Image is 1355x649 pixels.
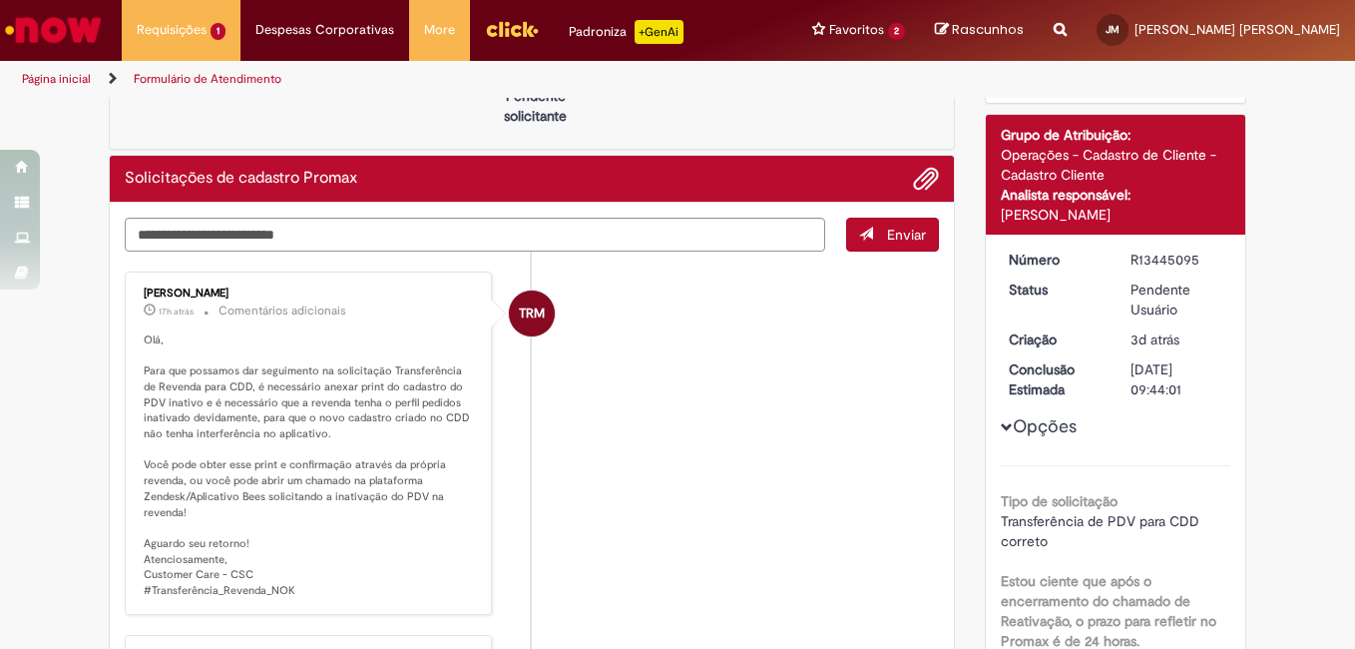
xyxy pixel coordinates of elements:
[219,303,346,320] small: Comentários adicionais
[424,20,455,40] span: More
[144,288,476,300] div: [PERSON_NAME]
[211,23,226,40] span: 1
[487,86,584,126] p: Pendente solicitante
[994,280,1117,300] dt: Status
[137,20,207,40] span: Requisições
[1130,280,1223,320] div: Pendente Usuário
[125,218,825,252] textarea: Digite sua mensagem aqui...
[1130,330,1179,348] time: 25/08/2025 15:43:51
[887,226,926,244] span: Enviar
[1130,250,1223,270] div: R13445095
[888,23,905,40] span: 2
[1130,330,1179,348] span: 3d atrás
[1001,205,1231,225] div: [PERSON_NAME]
[994,250,1117,270] dt: Número
[994,359,1117,399] dt: Conclusão Estimada
[1001,512,1203,550] span: Transferência de PDV para CDD correto
[159,306,194,318] time: 27/08/2025 17:29:30
[22,71,91,87] a: Página inicial
[1001,145,1231,185] div: Operações - Cadastro de Cliente - Cadastro Cliente
[2,10,105,50] img: ServiceNow
[1001,492,1118,510] b: Tipo de solicitação
[485,14,539,44] img: click_logo_yellow_360x200.png
[635,20,683,44] p: +GenAi
[159,306,194,318] span: 17h atrás
[1130,359,1223,399] div: [DATE] 09:44:01
[509,291,555,336] div: Taise Rebeck Moreira
[913,166,939,192] button: Adicionar anexos
[1001,185,1231,205] div: Analista responsável:
[1130,329,1223,349] div: 25/08/2025 15:43:51
[846,218,939,252] button: Enviar
[125,170,357,188] h2: Solicitações de cadastro Promax Histórico de tíquete
[1106,23,1120,36] span: JM
[144,332,476,599] p: Olá, Para que possamos dar seguimento na solicitação Transferência de Revenda para CDD, é necessá...
[134,71,281,87] a: Formulário de Atendimento
[1001,125,1231,145] div: Grupo de Atribuição:
[255,20,394,40] span: Despesas Corporativas
[994,329,1117,349] dt: Criação
[829,20,884,40] span: Favoritos
[519,290,545,337] span: TRM
[935,21,1024,40] a: Rascunhos
[15,61,888,98] ul: Trilhas de página
[1134,21,1340,38] span: [PERSON_NAME] [PERSON_NAME]
[569,20,683,44] div: Padroniza
[952,20,1024,39] span: Rascunhos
